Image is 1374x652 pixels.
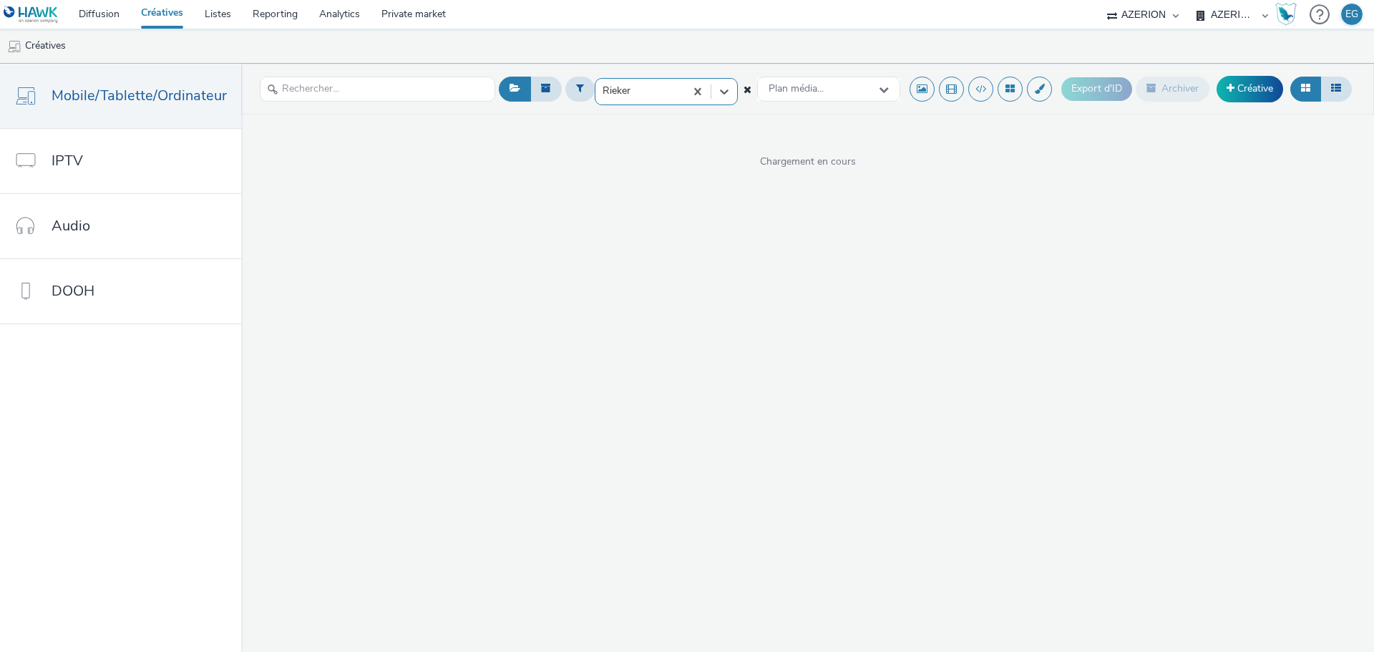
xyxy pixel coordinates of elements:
[52,215,90,236] span: Audio
[1275,3,1302,26] a: Hawk Academy
[52,150,83,171] span: IPTV
[4,6,59,24] img: undefined Logo
[1320,77,1352,101] button: Liste
[241,155,1374,169] span: Chargement en cours
[52,85,227,106] span: Mobile/Tablette/Ordinateur
[769,83,824,95] span: Plan média...
[1275,3,1297,26] img: Hawk Academy
[1290,77,1321,101] button: Grille
[1136,77,1209,101] button: Archiver
[1217,76,1283,102] a: Créative
[260,77,495,102] input: Rechercher...
[1061,77,1132,100] button: Export d'ID
[7,39,21,54] img: mobile
[52,281,94,301] span: DOOH
[1345,4,1358,25] div: EG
